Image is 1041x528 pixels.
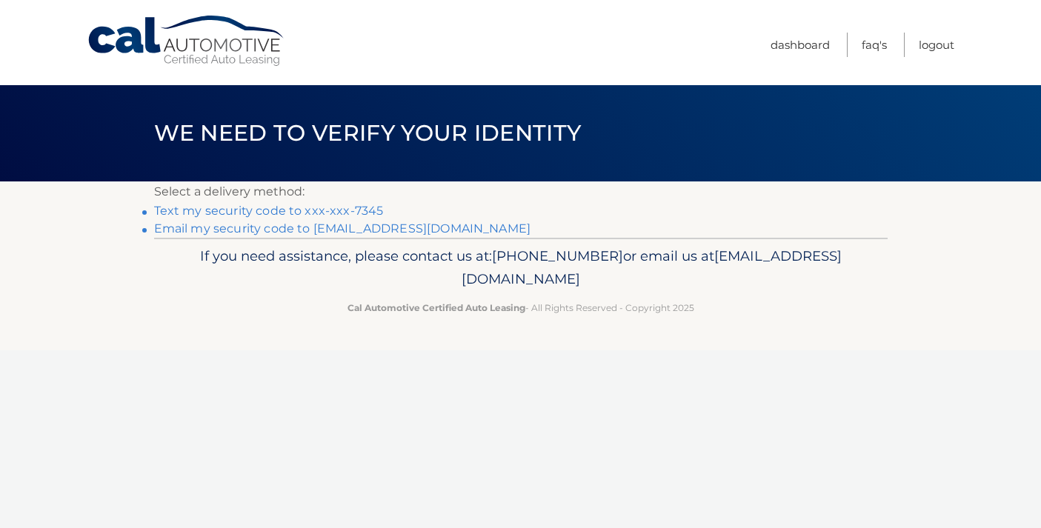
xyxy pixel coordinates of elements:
span: [PHONE_NUMBER] [492,247,623,264]
p: If you need assistance, please contact us at: or email us at [164,244,878,292]
p: Select a delivery method: [154,181,888,202]
a: Cal Automotive [87,15,287,67]
a: FAQ's [862,33,887,57]
a: Text my security code to xxx-xxx-7345 [154,204,384,218]
a: Logout [919,33,954,57]
span: We need to verify your identity [154,119,582,147]
a: Email my security code to [EMAIL_ADDRESS][DOMAIN_NAME] [154,221,531,235]
p: - All Rights Reserved - Copyright 2025 [164,300,878,315]
strong: Cal Automotive Certified Auto Leasing [347,302,525,313]
a: Dashboard [771,33,830,57]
